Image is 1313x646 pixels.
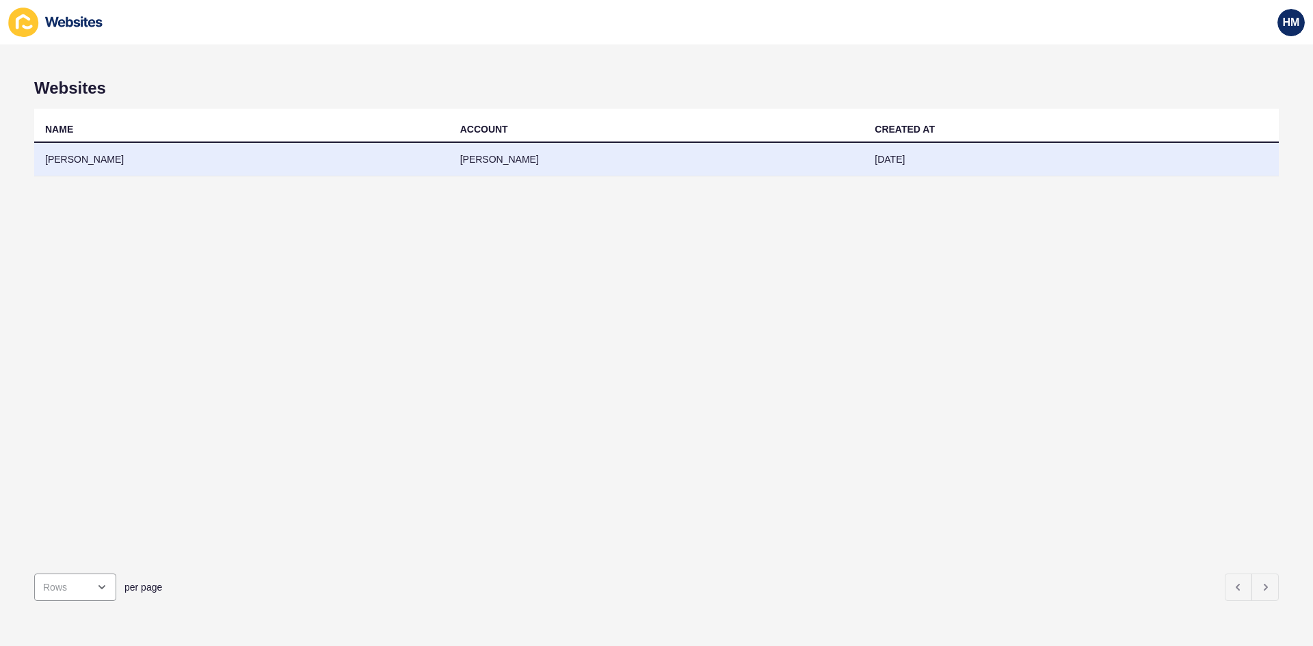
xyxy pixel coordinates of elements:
[124,580,162,594] span: per page
[875,122,935,136] div: CREATED AT
[34,79,1279,98] h1: Websites
[864,143,1279,176] td: [DATE]
[460,122,508,136] div: ACCOUNT
[449,143,864,176] td: [PERSON_NAME]
[1283,16,1300,29] span: HM
[45,122,73,136] div: NAME
[34,574,116,601] div: open menu
[34,143,449,176] td: [PERSON_NAME]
